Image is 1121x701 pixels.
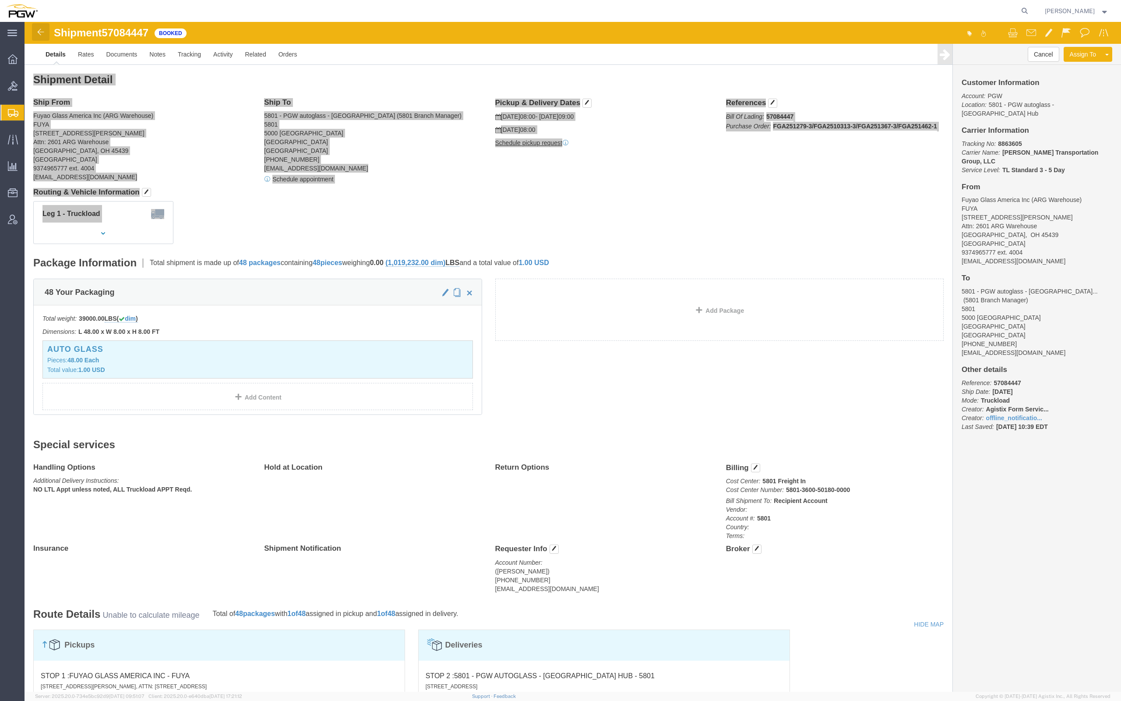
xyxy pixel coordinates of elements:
img: logo [6,4,38,18]
a: Support [472,694,494,699]
span: Client: 2025.20.0-e640dba [148,694,242,699]
span: [DATE] 17:21:12 [209,694,242,699]
a: Feedback [494,694,516,699]
span: Copyright © [DATE]-[DATE] Agistix Inc., All Rights Reserved [976,693,1110,700]
iframe: FS Legacy Container [25,22,1121,692]
span: Ksenia Gushchina-Kerecz [1045,6,1095,16]
span: Server: 2025.20.0-734e5bc92d9 [35,694,145,699]
button: [PERSON_NAME] [1044,6,1109,16]
span: [DATE] 09:51:07 [109,694,145,699]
